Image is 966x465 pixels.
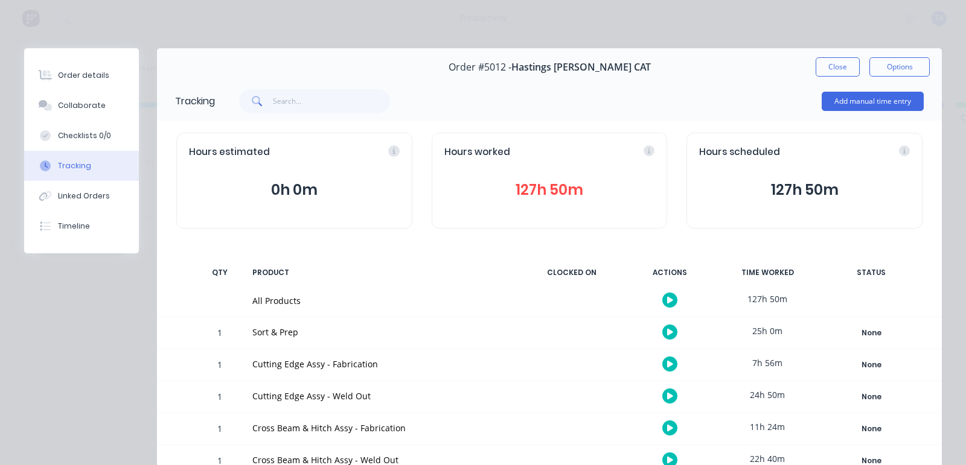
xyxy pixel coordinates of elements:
[252,326,512,338] div: Sort & Prep
[58,191,110,201] div: Linked Orders
[58,221,90,232] div: Timeline
[189,179,400,201] button: 0h 0m
[827,420,915,437] button: None
[828,389,915,405] div: None
[699,179,910,201] button: 127h 50m
[816,57,860,77] button: Close
[24,151,139,181] button: Tracking
[624,260,715,285] div: ACTIONS
[828,325,915,341] div: None
[827,324,915,341] button: None
[273,89,391,113] input: Search...
[202,351,238,381] div: 1
[526,260,617,285] div: CLOCKED ON
[722,260,813,285] div: TIME WORKED
[24,60,139,90] button: Order details
[511,62,651,73] span: Hastings [PERSON_NAME] CAT
[444,145,510,159] span: Hours worked
[722,381,813,408] div: 24h 50m
[722,349,813,376] div: 7h 56m
[58,70,109,81] div: Order details
[24,121,139,151] button: Checklists 0/0
[245,260,519,285] div: PRODUCT
[24,181,139,211] button: Linked Orders
[252,422,512,434] div: Cross Beam & Hitch Assy - Fabrication
[444,179,655,201] button: 127h 50m
[722,285,813,312] div: 127h 50m
[24,211,139,241] button: Timeline
[699,145,780,159] span: Hours scheduled
[202,415,238,444] div: 1
[449,62,511,73] span: Order #5012 -
[24,90,139,121] button: Collaborate
[722,413,813,440] div: 11h 24m
[869,57,930,77] button: Options
[175,94,215,109] div: Tracking
[202,260,238,285] div: QTY
[202,383,238,413] div: 1
[828,357,915,373] div: None
[820,260,923,285] div: STATUS
[202,319,238,349] div: 1
[58,130,111,141] div: Checklists 0/0
[827,388,915,405] button: None
[58,100,106,111] div: Collaborate
[252,390,512,402] div: Cutting Edge Assy - Weld Out
[828,421,915,437] div: None
[252,358,512,370] div: Cutting Edge Assy - Fabrication
[189,145,270,159] span: Hours estimated
[822,92,924,111] button: Add manual time entry
[58,160,91,171] div: Tracking
[252,294,512,307] div: All Products
[722,317,813,344] div: 25h 0m
[827,356,915,373] button: None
